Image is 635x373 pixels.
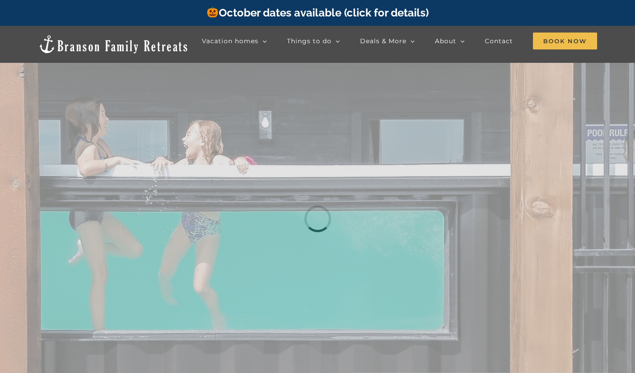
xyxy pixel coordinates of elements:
a: October dates available (click for details) [206,6,428,19]
a: Book Now [533,32,597,50]
span: About [435,38,456,44]
a: Deals & More [360,32,415,50]
img: 🎃 [207,7,218,17]
a: Vacation homes [202,32,267,50]
img: Branson Family Retreats Logo [38,34,189,54]
a: Contact [485,32,513,50]
span: Deals & More [360,38,406,44]
span: Contact [485,38,513,44]
span: Book Now [533,33,597,49]
a: Things to do [287,32,340,50]
a: About [435,32,465,50]
span: Vacation homes [202,38,258,44]
span: Things to do [287,38,332,44]
nav: Main Menu [202,32,597,50]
